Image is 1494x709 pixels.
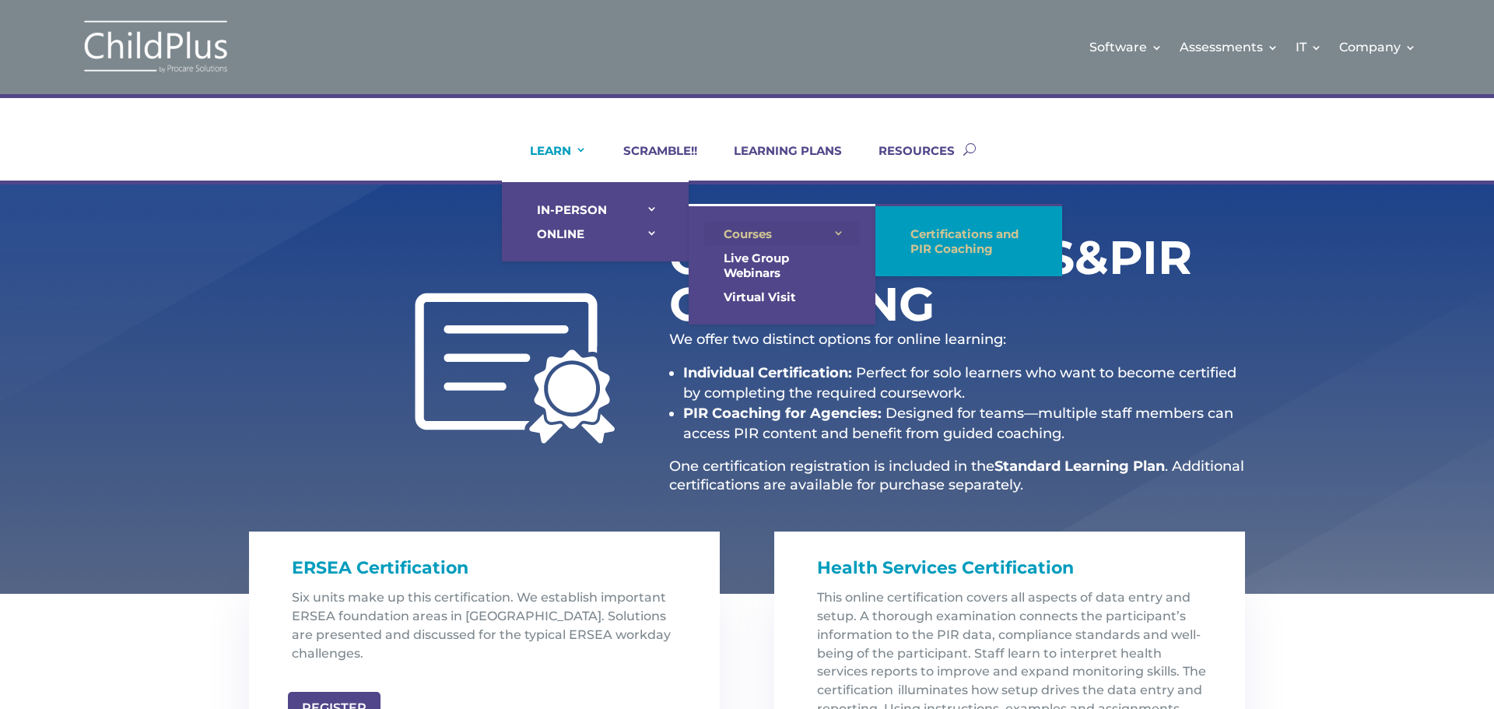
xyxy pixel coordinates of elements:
[1180,16,1278,79] a: Assessments
[292,557,468,578] span: ERSEA Certification
[817,557,1074,578] span: Health Services Certification
[859,143,955,181] a: RESOURCES
[714,143,842,181] a: LEARNING PLANS
[669,331,1006,348] span: We offer two distinct options for online learning:
[604,143,697,181] a: SCRAMBLE!!
[891,222,1047,261] a: Certifications and PIR Coaching
[704,285,860,309] a: Virtual Visit
[669,458,994,475] span: One certification registration is included in the
[517,198,673,222] a: IN-PERSON
[683,403,1245,444] li: Designed for teams—multiple staff members can access PIR content and benefit from guided coaching.
[1339,16,1416,79] a: Company
[704,246,860,285] a: Live Group Webinars
[510,143,587,181] a: LEARN
[669,458,1244,493] span: . Additional certifications are available for purchase separately.
[292,588,689,675] p: Six units make up this certification. We establish important ERSEA foundation areas in [GEOGRAPHI...
[1075,229,1109,286] span: &
[683,405,882,422] strong: PIR Coaching for Agencies:
[704,222,860,246] a: Courses
[683,363,1245,403] li: Perfect for solo learners who want to become certified by completing the required coursework.
[683,364,852,381] strong: Individual Certification:
[994,458,1165,475] strong: Standard Learning Plan
[1296,16,1322,79] a: IT
[517,222,673,246] a: ONLINE
[1089,16,1163,79] a: Software
[669,234,1082,335] h1: Certifications PIR Coaching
